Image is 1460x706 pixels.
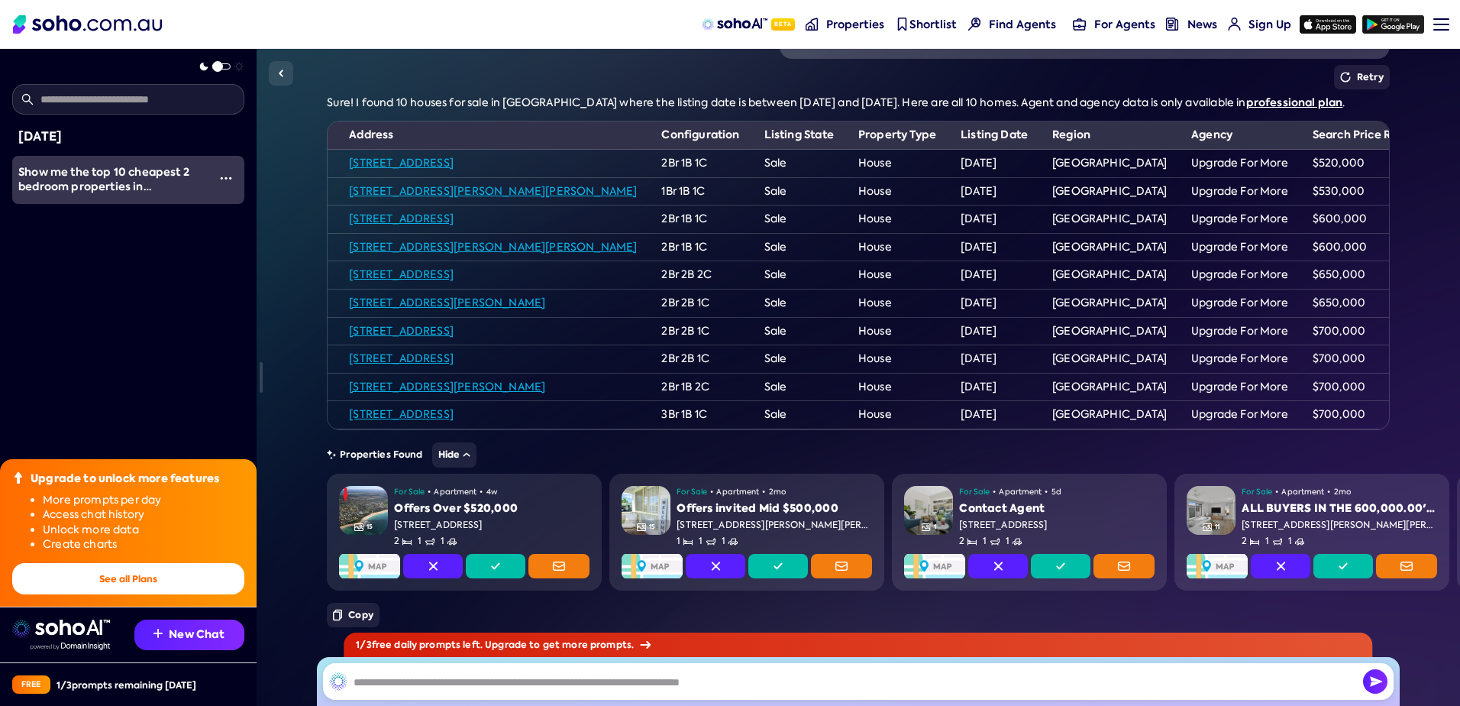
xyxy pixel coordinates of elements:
div: Offers invited Mid $500,000 [677,501,872,517]
button: New Chat [134,620,244,650]
img: Property [622,486,670,535]
img: Carspots [1295,537,1304,546]
a: [STREET_ADDRESS] [349,351,454,365]
img: Map [904,554,965,578]
a: [STREET_ADDRESS] [349,267,454,281]
a: PropertyGallery Icon1For Sale•Apartment•5dContact Agent[STREET_ADDRESS]2Bedrooms1Bathrooms1Carspo... [892,474,1167,591]
img: Bedrooms [1250,537,1259,546]
span: • [762,486,765,498]
a: PropertyGallery Icon15For Sale•Apartment•4wOffers Over $520,000[STREET_ADDRESS]2Bedrooms1Bathroom... [327,474,602,591]
div: Offers Over $520,000 [394,501,589,517]
span: 4w [486,486,497,498]
img: Sidebar toggle icon [272,64,290,83]
span: 1 [1288,535,1304,548]
span: Apartment [999,486,1042,498]
span: • [1045,486,1048,498]
td: [DATE] [948,373,1040,401]
td: [DATE] [948,317,1040,345]
td: [DATE] [948,345,1040,374]
td: House [846,290,948,318]
span: 2mo [769,486,786,498]
span: • [428,486,431,498]
a: [STREET_ADDRESS][PERSON_NAME] [349,380,545,393]
td: House [846,317,948,345]
span: 1 [441,535,457,548]
a: PropertyGallery Icon15For Sale•Apartment•2moOffers invited Mid $500,000[STREET_ADDRESS][PERSON_NA... [609,474,884,591]
td: Upgrade For More [1179,233,1300,261]
th: Property Type [846,121,948,149]
img: SohoAI logo black [329,672,347,691]
div: Free [12,675,50,694]
span: 1 [1265,535,1281,548]
img: for-agents-nav icon [1228,18,1241,31]
img: sohoAI logo [702,18,767,31]
a: [STREET_ADDRESS][PERSON_NAME][PERSON_NAME] [349,184,637,198]
td: $700,000 [1300,401,1431,429]
img: Retry icon [1340,72,1351,83]
span: 5d [1051,486,1061,498]
img: More icon [220,172,232,184]
img: Bathrooms [990,537,1000,546]
span: For Agents [1094,17,1155,32]
td: House [846,206,948,234]
td: Upgrade For More [1179,261,1300,290]
img: Property [339,486,388,535]
img: Bedrooms [683,537,693,546]
img: Gallery Icon [1203,523,1212,532]
img: Gallery Icon [354,523,363,532]
img: Gallery Icon [922,523,931,532]
td: Sale [752,233,846,261]
img: Map [1187,554,1248,578]
span: Show me the top 10 cheapest 2 bedroom properties in [GEOGRAPHIC_DATA] [18,164,189,209]
a: [STREET_ADDRESS][PERSON_NAME] [349,296,545,309]
td: Upgrade For More [1179,150,1300,178]
li: More prompts per day [43,493,244,508]
td: $600,000 [1300,206,1431,234]
td: Sale [752,317,846,345]
td: House [846,345,948,374]
div: Properties Found [327,442,1389,468]
th: Configuration [649,121,751,149]
span: 2 [1242,535,1259,548]
span: 1 [934,523,936,531]
td: 2Br 1B 2C [649,373,751,401]
li: Access chat history [43,507,244,523]
span: • [710,486,713,498]
img: Carspots [447,537,457,546]
td: [GEOGRAPHIC_DATA] [1040,206,1179,234]
button: Copy [327,603,380,627]
span: • [1327,486,1330,498]
td: 2Br 2B 2C [649,261,751,290]
td: [DATE] [948,150,1040,178]
div: Upgrade to unlock more features [31,471,219,487]
td: Upgrade For More [1179,206,1300,234]
span: 2 [959,535,977,548]
td: $700,000 [1300,345,1431,374]
span: • [1275,486,1278,498]
td: House [846,233,948,261]
span: . [1342,96,1345,109]
td: [GEOGRAPHIC_DATA] [1040,150,1179,178]
span: 1 [677,535,693,548]
span: • [993,486,996,498]
button: Send [1363,669,1387,694]
span: 1 [699,535,715,548]
div: [STREET_ADDRESS][PERSON_NAME][PERSON_NAME] [1242,519,1437,532]
span: Sign Up [1248,17,1291,32]
div: [STREET_ADDRESS] [394,519,589,532]
img: shortlist-nav icon [896,18,909,31]
img: Property [1187,486,1236,535]
td: House [846,401,948,429]
td: $700,000 [1300,317,1431,345]
span: 1 [722,535,738,548]
td: [GEOGRAPHIC_DATA] [1040,317,1179,345]
td: 2Br 2B 1C [649,290,751,318]
td: $650,000 [1300,290,1431,318]
td: 2Br 2B 1C [649,317,751,345]
td: 2Br 2B 1C [649,345,751,374]
span: 2mo [1334,486,1351,498]
td: [DATE] [948,261,1040,290]
button: Retry [1334,65,1390,89]
td: [GEOGRAPHIC_DATA] [1040,401,1179,429]
div: [DATE] [18,127,238,147]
